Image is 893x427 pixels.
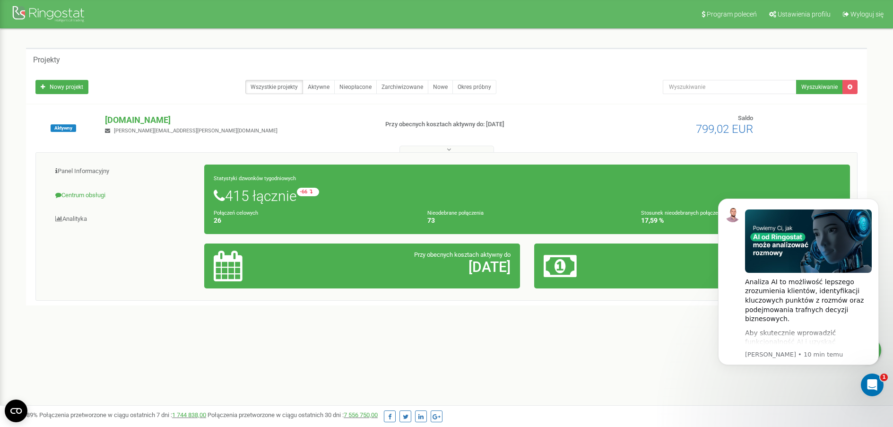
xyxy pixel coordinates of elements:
span: 799,02 EUR [696,122,753,136]
span: Program poleceń [707,10,757,18]
a: Zarchiwizowane [376,80,428,94]
a: 1 744 838,00 [172,411,206,418]
small: Nieodebrane połączenia [427,210,484,216]
p: Przy obecnych kosztach aktywny do: [DATE] [385,120,580,129]
a: Nowy projekt [35,80,88,94]
h4: 73 [427,217,627,224]
h2: 799,02 € [647,259,841,275]
a: Centrum obsługi [43,184,205,207]
a: Analityka [43,208,205,231]
span: Przy obecnych kosztach aktywny do [414,251,511,258]
span: Połączenia przetworzone w ciągu ostatnich 30 dni : [208,411,378,418]
a: Wszystkie projekty [245,80,303,94]
small: Statystyki dzwonków tygodniowych [214,175,296,182]
input: Wyszukiwanie [663,80,797,94]
button: Open CMP widget [5,400,27,422]
span: Połączenia przetworzone w ciągu ostatnich 7 dni : [39,411,206,418]
small: -66 [297,188,319,196]
small: Stosunek nieodebranych połączeń [641,210,721,216]
span: Aktywny [51,124,76,132]
span: 1 [880,374,888,381]
button: Wyszukiwanie [796,80,843,94]
span: Ustawienia profilu [778,10,831,18]
h4: 17,59 % [641,217,841,224]
h1: 415 łącznie [214,188,841,204]
a: Nieopłacone [334,80,377,94]
span: Saldo [738,114,753,122]
iframe: Intercom live chat [861,374,884,396]
h4: 26 [214,217,413,224]
a: Panel Informacyjny [43,160,205,183]
a: Nowe [428,80,453,94]
iframe: Intercom notifications wiadomość [704,184,893,401]
small: Połączeń celowych [214,210,258,216]
a: Okres próbny [452,80,496,94]
h5: Projekty [33,56,60,64]
a: Aktywne [303,80,335,94]
a: 7 556 750,00 [344,411,378,418]
h2: [DATE] [318,259,511,275]
span: [PERSON_NAME][EMAIL_ADDRESS][PERSON_NAME][DOMAIN_NAME] [114,128,277,134]
p: [DOMAIN_NAME] [105,114,370,126]
span: Wyloguj się [850,10,884,18]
